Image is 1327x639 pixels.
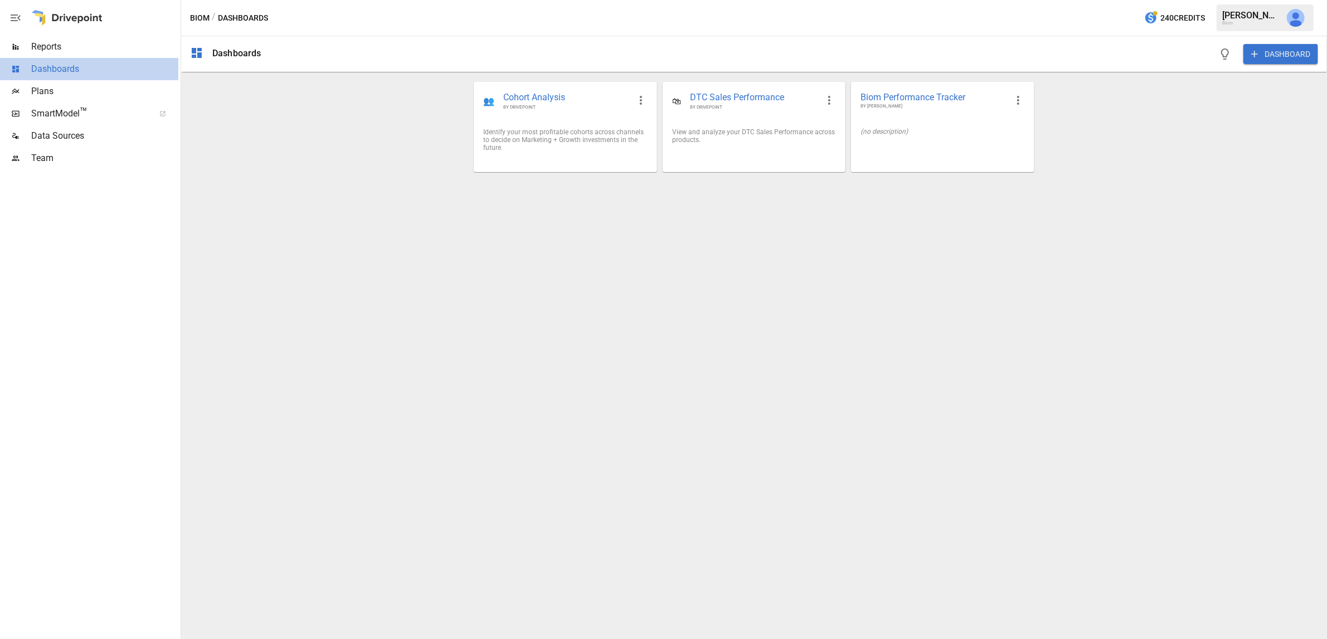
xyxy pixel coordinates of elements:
span: Plans [31,85,178,98]
button: Will Gahagan [1280,2,1311,33]
span: Reports [31,40,178,53]
span: BY DRIVEPOINT [690,104,818,110]
button: Biom [190,11,210,25]
div: View and analyze your DTC Sales Performance across products. [672,128,836,144]
span: BY [PERSON_NAME] [861,103,1007,110]
span: BY DRIVEPOINT [503,104,629,110]
span: Dashboards [31,62,178,76]
span: Biom Performance Tracker [861,91,1007,103]
div: (no description) [861,128,1024,135]
div: 👥 [483,96,494,106]
span: SmartModel [31,107,147,120]
span: 240 Credits [1160,11,1205,25]
div: 🛍 [672,96,681,106]
div: Dashboards [212,48,261,58]
span: ™ [80,105,88,119]
button: DASHBOARD [1243,44,1318,64]
span: Cohort Analysis [503,91,629,104]
span: Team [31,152,178,165]
span: DTC Sales Performance [690,91,818,104]
div: / [212,11,216,25]
img: Will Gahagan [1287,9,1305,27]
button: 240Credits [1140,8,1209,28]
div: Identify your most profitable cohorts across channels to decide on Marketing + Growth investments... [483,128,647,152]
span: Data Sources [31,129,178,143]
div: Biom [1222,21,1280,26]
div: [PERSON_NAME] [1222,10,1280,21]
